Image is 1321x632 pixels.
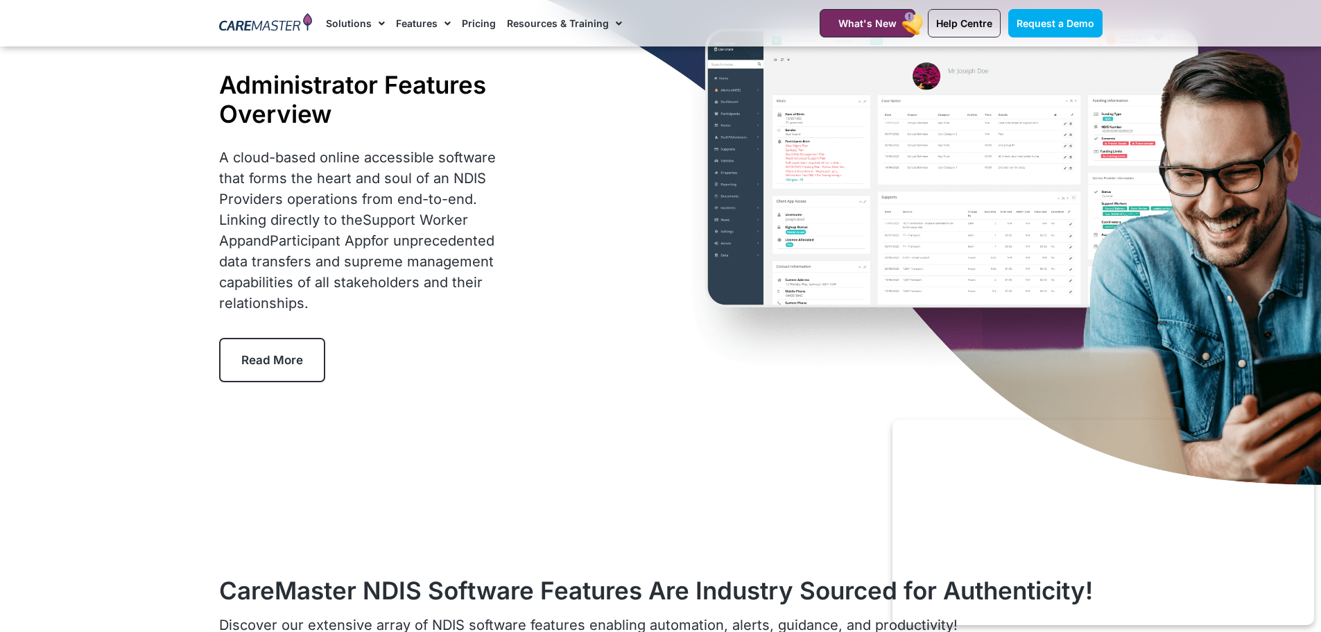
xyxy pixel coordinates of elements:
[928,9,1001,37] a: Help Centre
[892,420,1314,625] iframe: Popup CTA
[1017,17,1094,29] span: Request a Demo
[219,576,1103,605] h2: CareMaster NDIS Software Features Are Industry Sourced for Authenticity!
[219,149,496,311] span: A cloud-based online accessible software that forms the heart and soul of an NDIS Providers opera...
[936,17,992,29] span: Help Centre
[241,353,303,367] span: Read More
[219,13,313,34] img: CareMaster Logo
[219,70,519,128] h1: Administrator Features Overview
[219,338,325,382] a: Read More
[1008,9,1103,37] a: Request a Demo
[838,17,897,29] span: What's New
[820,9,915,37] a: What's New
[270,232,371,249] a: Participant App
